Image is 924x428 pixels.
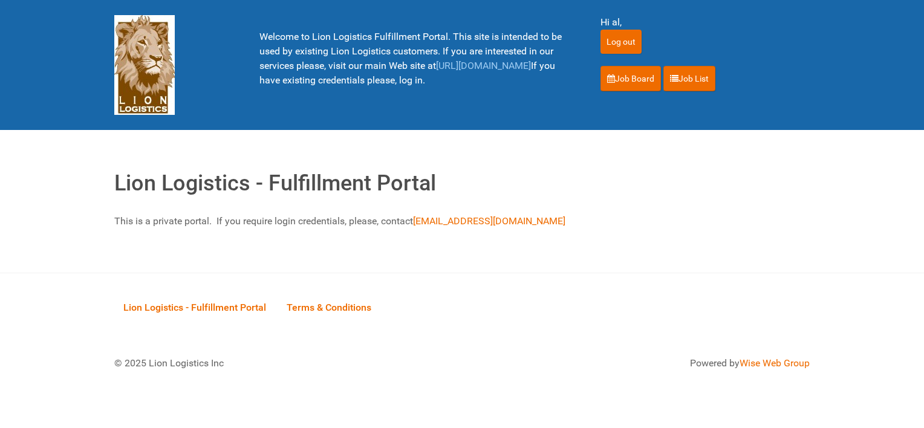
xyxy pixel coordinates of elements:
[114,59,175,70] a: Lion Logistics
[278,288,380,326] a: Terms & Conditions
[259,30,570,88] p: Welcome to Lion Logistics Fulfillment Portal. This site is intended to be used by existing Lion L...
[123,302,266,313] span: Lion Logistics - Fulfillment Portal
[477,356,810,371] div: Powered by
[287,302,371,313] span: Terms & Conditions
[105,347,456,380] div: © 2025 Lion Logistics Inc
[114,15,175,115] img: Lion Logistics
[114,167,810,199] h1: Lion Logistics - Fulfillment Portal
[600,66,661,91] a: Job Board
[436,60,531,71] a: [URL][DOMAIN_NAME]
[740,357,810,369] a: Wise Web Group
[600,30,642,54] input: Log out
[663,66,715,91] a: Job List
[413,215,565,227] a: [EMAIL_ADDRESS][DOMAIN_NAME]
[114,288,275,326] a: Lion Logistics - Fulfillment Portal
[600,15,810,30] div: Hi al,
[114,214,810,229] p: This is a private portal. If you require login credentials, please, contact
